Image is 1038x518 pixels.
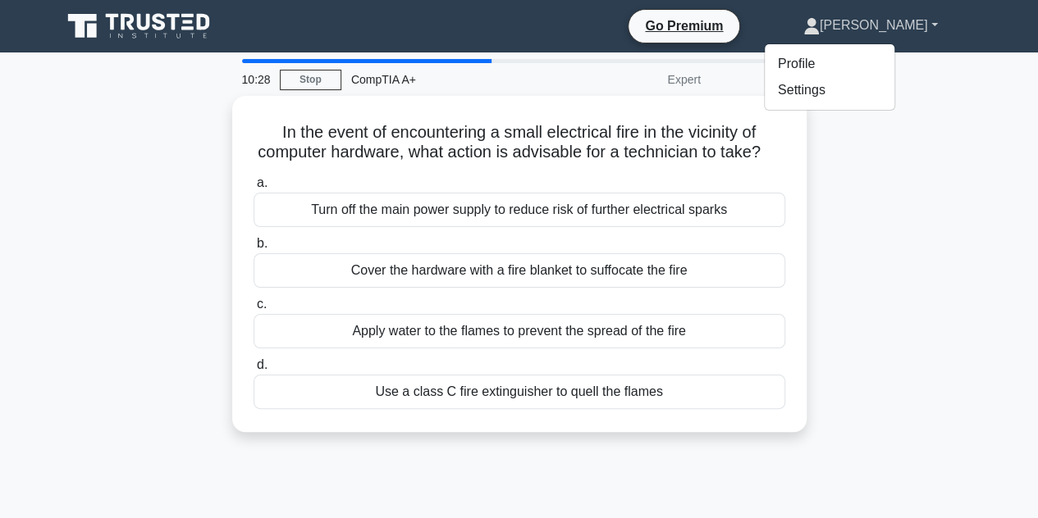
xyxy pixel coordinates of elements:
[257,357,268,371] span: d.
[254,253,785,288] div: Cover the hardware with a fire blanket to suffocate the fire
[765,77,894,103] a: Settings
[635,16,733,36] a: Go Premium
[257,297,267,311] span: c.
[254,375,785,409] div: Use a class C fire extinguisher to quell the flames
[257,175,268,189] span: a.
[252,122,787,163] h5: In the event of encountering a small electrical fire in the vicinity of computer hardware, what a...
[280,70,341,90] a: Stop
[254,193,785,227] div: Turn off the main power supply to reduce risk of further electrical sparks
[765,51,894,77] a: Profile
[341,63,567,96] div: CompTIA A+
[567,63,711,96] div: Expert
[764,43,895,111] ul: [PERSON_NAME]
[764,9,977,42] a: [PERSON_NAME]
[711,63,807,96] div: 10/20
[232,63,280,96] div: 10:28
[257,236,268,250] span: b.
[254,314,785,348] div: Apply water to the flames to prevent the spread of the fire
